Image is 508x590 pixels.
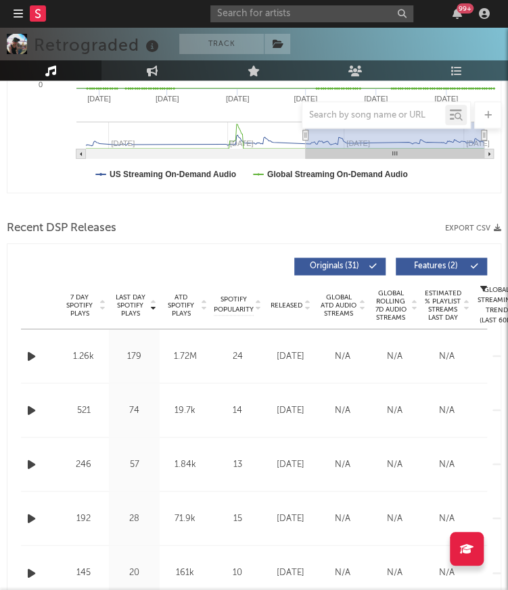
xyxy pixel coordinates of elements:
[303,262,365,270] span: Originals ( 31 )
[112,566,156,579] div: 20
[214,349,261,363] div: 24
[267,170,408,179] text: Global Streaming On-Demand Audio
[372,289,409,322] span: Global Rolling 7D Audio Streams
[110,170,236,179] text: US Streaming On-Demand Audio
[179,34,264,54] button: Track
[372,566,417,579] div: N/A
[320,512,365,525] div: N/A
[424,289,461,322] span: Estimated % Playlist Streams Last Day
[268,566,313,579] div: [DATE]
[268,403,313,417] div: [DATE]
[163,403,207,417] div: 19.7k
[163,566,207,579] div: 161k
[302,110,445,121] input: Search by song name or URL
[62,293,97,318] span: 7 Day Spotify Plays
[364,95,388,103] text: [DATE]
[424,403,469,417] div: N/A
[294,95,317,103] text: [DATE]
[268,349,313,363] div: [DATE]
[163,293,199,318] span: ATD Spotify Plays
[226,95,250,103] text: [DATE]
[34,34,162,56] div: Retrograded
[320,349,365,363] div: N/A
[214,295,254,315] span: Spotify Popularity
[424,458,469,471] div: N/A
[62,458,106,471] div: 246
[320,293,357,318] span: Global ATD Audio Streams
[405,262,467,270] span: Features ( 2 )
[62,403,106,417] div: 521
[396,257,487,275] button: Features(2)
[112,512,156,525] div: 28
[7,220,116,237] span: Recent DSP Releases
[39,80,43,89] text: 0
[424,512,469,525] div: N/A
[466,139,490,147] text: [DATE]
[320,566,365,579] div: N/A
[163,349,207,363] div: 1.72M
[210,5,413,22] input: Search for artists
[294,257,386,275] button: Originals(31)
[457,3,474,14] div: 99 +
[320,403,365,417] div: N/A
[434,95,458,103] text: [DATE]
[62,349,106,363] div: 1.26k
[112,349,156,363] div: 179
[163,512,207,525] div: 71.9k
[87,95,111,103] text: [DATE]
[214,403,261,417] div: 14
[445,224,501,232] button: Export CSV
[156,95,179,103] text: [DATE]
[214,566,261,579] div: 10
[424,566,469,579] div: N/A
[320,458,365,471] div: N/A
[271,301,302,310] span: Released
[268,512,313,525] div: [DATE]
[453,8,462,19] button: 99+
[112,403,156,417] div: 74
[214,512,261,525] div: 15
[163,458,207,471] div: 1.84k
[424,349,469,363] div: N/A
[112,458,156,471] div: 57
[372,349,417,363] div: N/A
[112,293,148,318] span: Last Day Spotify Plays
[372,458,417,471] div: N/A
[372,512,417,525] div: N/A
[214,458,261,471] div: 13
[372,403,417,417] div: N/A
[268,458,313,471] div: [DATE]
[62,512,106,525] div: 192
[62,566,106,579] div: 145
